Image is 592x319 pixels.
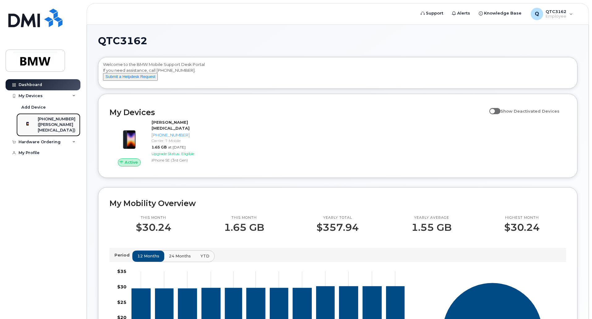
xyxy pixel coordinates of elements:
button: Submit a Helpdesk Request [103,73,158,81]
span: Show Deactivated Devices [500,109,560,114]
h2: My Devices [109,108,486,117]
img: image20231002-3703462-1angbar.jpeg [114,123,144,152]
h2: My Mobility Overview [109,199,566,208]
span: QTC3162 [98,36,147,45]
span: at [DATE] [168,145,186,149]
p: Period [114,252,132,258]
p: $30.24 [136,222,171,233]
div: [PHONE_NUMBER] [152,132,216,138]
strong: [PERSON_NAME][MEDICAL_DATA] [152,120,190,131]
p: Yearly average [411,215,452,220]
p: 1.55 GB [411,222,452,233]
span: 1.65 GB [152,145,167,149]
p: Yearly total [316,215,359,220]
p: $357.94 [316,222,359,233]
p: This month [136,215,171,220]
input: Show Deactivated Devices [489,105,494,110]
span: Eligible [181,151,194,156]
span: Active [125,159,138,165]
span: YTD [200,253,209,259]
span: Upgrade Status: [152,151,180,156]
p: Highest month [504,215,540,220]
p: This month [224,215,264,220]
tspan: $35 [117,269,127,274]
tspan: $25 [117,299,127,305]
a: Submit a Helpdesk Request [103,74,158,79]
div: Carrier: T-Mobile [152,138,216,143]
p: $30.24 [504,222,540,233]
span: 24 months [169,253,191,259]
div: iPhone SE (3rd Gen) [152,157,216,163]
iframe: Messenger Launcher [565,292,587,314]
a: Active[PERSON_NAME][MEDICAL_DATA][PHONE_NUMBER]Carrier: T-Mobile1.65 GBat [DATE]Upgrade Status:El... [109,119,218,166]
div: Welcome to the BMW Mobile Support Desk Portal If you need assistance, call [PHONE_NUMBER]. [103,62,573,86]
tspan: $30 [117,284,127,289]
p: 1.65 GB [224,222,264,233]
